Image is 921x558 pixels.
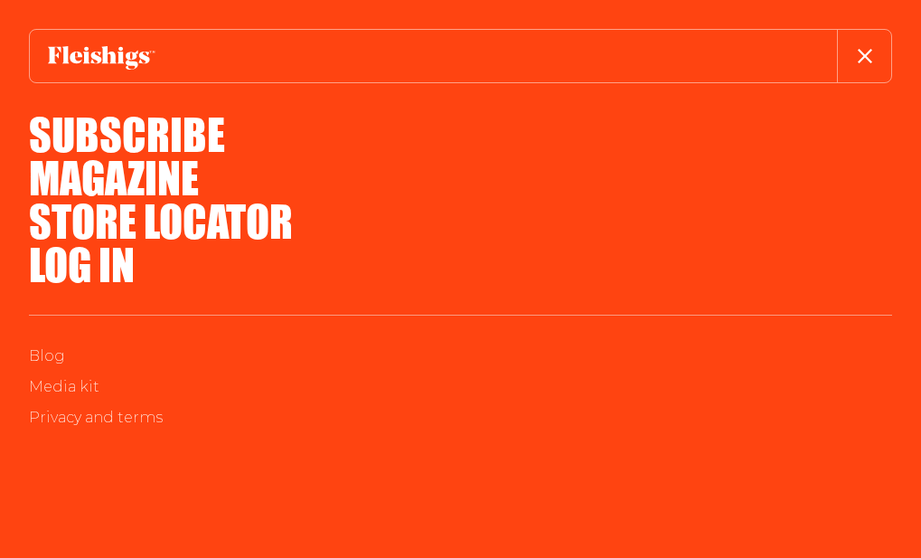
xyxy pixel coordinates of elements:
a: Privacy and terms [29,409,163,426]
a: Log in [29,232,135,297]
a: Store locator [29,188,293,253]
a: Subscribe [29,101,225,166]
a: Media kit [29,378,99,395]
a: Blog [29,347,65,364]
a: Magazine [29,145,199,210]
